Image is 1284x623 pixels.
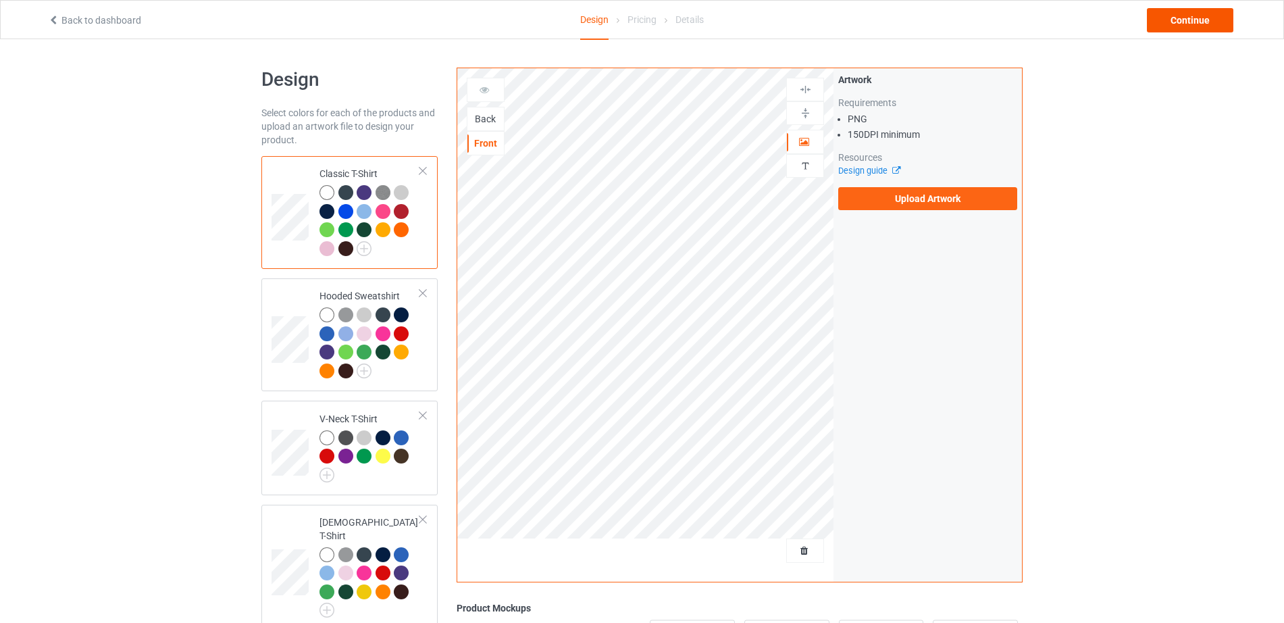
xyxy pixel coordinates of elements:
div: Classic T-Shirt [319,167,420,255]
div: V-Neck T-Shirt [319,412,420,478]
label: Upload Artwork [838,187,1017,210]
div: Design [580,1,609,40]
img: svg+xml;base64,PD94bWwgdmVyc2lvbj0iMS4wIiBlbmNvZGluZz0iVVRGLTgiPz4KPHN2ZyB3aWR0aD0iMjJweCIgaGVpZ2... [357,364,371,378]
img: svg%3E%0A [799,107,812,120]
img: svg+xml;base64,PD94bWwgdmVyc2lvbj0iMS4wIiBlbmNvZGluZz0iVVRGLTgiPz4KPHN2ZyB3aWR0aD0iMjJweCIgaGVpZ2... [357,241,371,256]
div: Pricing [627,1,657,39]
div: Resources [838,151,1017,164]
img: svg+xml;base64,PD94bWwgdmVyc2lvbj0iMS4wIiBlbmNvZGluZz0iVVRGLTgiPz4KPHN2ZyB3aWR0aD0iMjJweCIgaGVpZ2... [319,603,334,618]
div: Continue [1147,8,1233,32]
li: PNG [848,112,1017,126]
div: Details [675,1,704,39]
img: svg%3E%0A [799,159,812,172]
div: Classic T-Shirt [261,156,438,269]
img: svg%3E%0A [799,83,812,96]
div: [DEMOGRAPHIC_DATA] T-Shirt [319,516,420,614]
a: Design guide [838,166,900,176]
div: Hooded Sweatshirt [261,278,438,391]
a: Back to dashboard [48,15,141,26]
div: Select colors for each of the products and upload an artwork file to design your product. [261,106,438,147]
div: Front [467,136,504,150]
img: heather_texture.png [376,185,390,200]
div: Hooded Sweatshirt [319,289,420,377]
div: Requirements [838,96,1017,109]
li: 150 DPI minimum [848,128,1017,141]
div: Back [467,112,504,126]
div: Product Mockups [457,601,1023,615]
h1: Design [261,68,438,92]
img: svg+xml;base64,PD94bWwgdmVyc2lvbj0iMS4wIiBlbmNvZGluZz0iVVRGLTgiPz4KPHN2ZyB3aWR0aD0iMjJweCIgaGVpZ2... [319,468,334,482]
div: Artwork [838,73,1017,86]
div: V-Neck T-Shirt [261,401,438,495]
